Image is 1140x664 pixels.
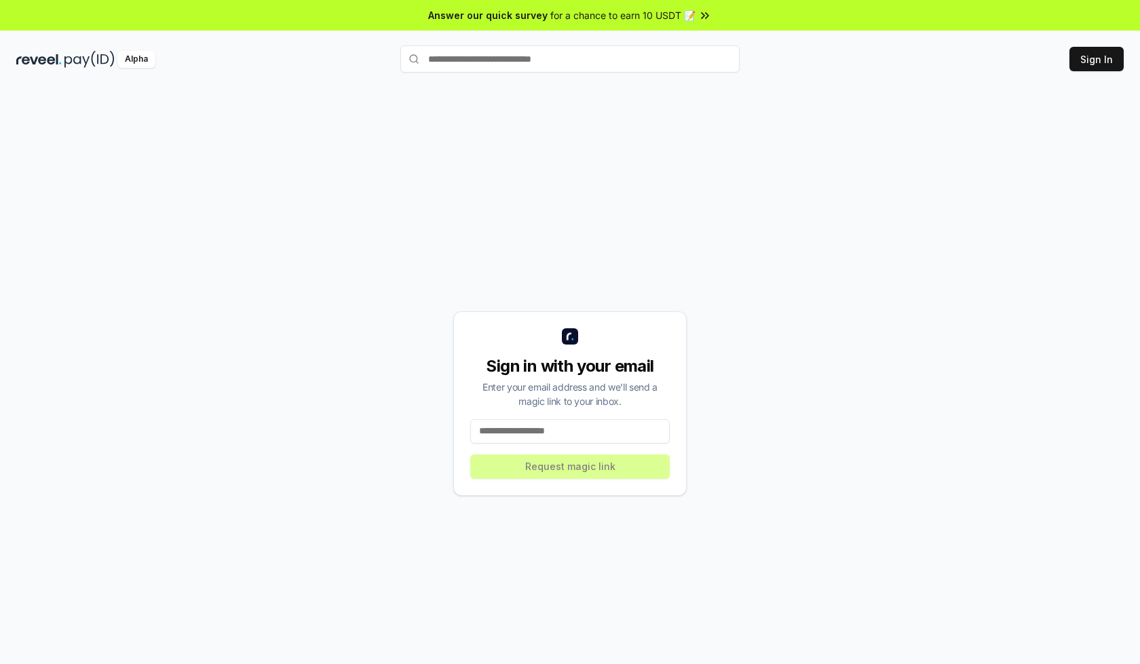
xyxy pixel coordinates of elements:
[64,51,115,68] img: pay_id
[1069,47,1124,71] button: Sign In
[562,328,578,345] img: logo_small
[470,355,670,377] div: Sign in with your email
[470,380,670,408] div: Enter your email address and we’ll send a magic link to your inbox.
[117,51,155,68] div: Alpha
[550,8,696,22] span: for a chance to earn 10 USDT 📝
[16,51,62,68] img: reveel_dark
[428,8,548,22] span: Answer our quick survey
